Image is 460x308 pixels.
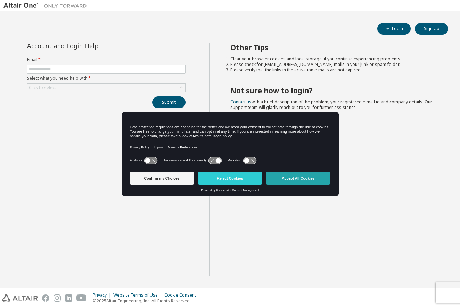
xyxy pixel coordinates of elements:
div: Click to select [29,85,56,91]
li: Please check for [EMAIL_ADDRESS][DOMAIN_NAME] mails in your junk or spam folder. [230,62,436,67]
button: Sign Up [415,23,448,35]
img: instagram.svg [54,294,61,302]
p: © 2025 Altair Engineering, Inc. All Rights Reserved. [93,298,200,304]
div: Click to select [27,84,185,92]
label: Email [27,57,186,62]
div: Website Terms of Use [113,292,164,298]
button: Login [377,23,411,35]
img: facebook.svg [42,294,49,302]
div: Cookie Consent [164,292,200,298]
img: Altair One [3,2,90,9]
label: Select what you need help with [27,76,186,81]
img: linkedin.svg [65,294,72,302]
img: altair_logo.svg [2,294,38,302]
a: Contact us [230,99,252,105]
li: Please verify that the links in the activation e-mails are not expired. [230,67,436,73]
button: Submit [152,96,186,108]
div: Privacy [93,292,113,298]
h2: Not sure how to login? [230,86,436,95]
span: with a brief description of the problem, your registered e-mail id and company details. Our suppo... [230,99,432,110]
li: Clear your browser cookies and local storage, if you continue experiencing problems. [230,56,436,62]
div: Account and Login Help [27,43,154,49]
h2: Other Tips [230,43,436,52]
img: youtube.svg [76,294,87,302]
